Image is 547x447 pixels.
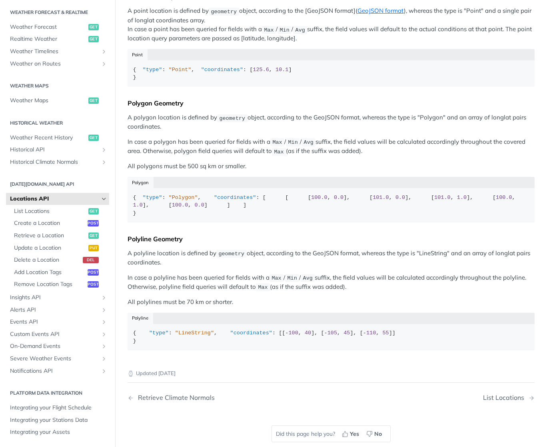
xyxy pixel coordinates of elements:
a: Notifications APIShow subpages for Notifications API [6,365,109,377]
span: get [88,135,99,141]
span: 110 [366,330,376,336]
span: Weather Timelines [10,48,99,56]
span: Historical API [10,146,99,154]
a: Weather on RoutesShow subpages for Weather on Routes [6,58,109,70]
span: Yes [350,430,359,438]
span: 0.0 [334,195,343,201]
span: Events API [10,318,99,326]
a: List Locationsget [10,205,109,217]
button: Show subpages for Insights API [101,294,107,301]
span: 10.1 [275,67,288,73]
span: "type" [149,330,169,336]
span: - [363,330,366,336]
span: 1.0 [457,195,467,201]
a: Realtime Weatherget [6,33,109,45]
div: { : , : [[ , ], [ , ], [ , ]] } [133,329,529,345]
span: No [374,430,382,438]
h2: Historical Weather [6,119,109,127]
span: Weather Forecast [10,23,86,31]
span: "coordinates" [230,330,272,336]
h2: Weather Forecast & realtime [6,9,109,16]
div: Polygon Geometry [128,99,535,107]
span: Update a Location [14,244,86,252]
span: post [88,269,99,276]
button: Show subpages for Alerts API [101,307,107,313]
button: Hide subpages for Locations API [101,196,107,202]
span: 0.0 [395,195,405,201]
button: Show subpages for Historical API [101,147,107,153]
span: Integrating your Stations Data [10,416,107,424]
a: Add Location Tagspost [10,266,109,278]
span: Weather on Routes [10,60,99,68]
p: A polyline location is defined by object, according to the GeoJSON format, whereas the type is "L... [128,249,535,267]
span: "Polygon" [169,195,198,201]
span: 100 [288,330,298,336]
div: Did this page help you? [272,425,391,442]
a: Delete a Locationdel [10,254,109,266]
span: Integrating your Flight Schedule [10,404,107,412]
span: post [88,220,99,226]
button: Show subpages for Severe Weather Events [101,356,107,362]
div: Polyline Geometry [128,235,535,243]
a: Historical Climate NormalsShow subpages for Historical Climate Normals [6,156,109,168]
a: Remove Location Tagspost [10,278,109,290]
button: Yes [339,428,363,440]
button: Show subpages for Weather Timelines [101,48,107,55]
span: "Point" [169,67,192,73]
a: Retrieve a Locationget [10,230,109,242]
a: GeoJSON format [357,7,404,14]
button: No [363,428,386,440]
span: Max [264,27,273,33]
a: Severe Weather EventsShow subpages for Severe Weather Events [6,353,109,365]
span: Integrating your Assets [10,428,107,436]
a: Integrating your Flight Schedule [6,402,109,414]
span: geometry [211,8,237,14]
a: Events APIShow subpages for Events API [6,316,109,328]
span: Min [287,275,297,281]
span: del [83,257,99,263]
a: On-Demand EventsShow subpages for On-Demand Events [6,340,109,352]
span: Locations API [10,195,99,203]
span: Min [279,27,289,33]
span: get [88,24,99,30]
span: 100.0 [172,202,188,208]
span: Alerts API [10,306,99,314]
button: Show subpages for Custom Events API [101,331,107,338]
a: Update a Locationput [10,242,109,254]
button: Show subpages for Events API [101,319,107,325]
span: Max [258,284,268,290]
span: 0.0 [194,202,204,208]
h2: [DATE][DOMAIN_NAME] API [6,181,109,188]
p: In case a polygon has been queried for fields with a / / suffix, the field values will be calcula... [128,137,535,156]
span: Create a Location [14,219,86,227]
span: On-Demand Events [10,342,99,350]
a: Alerts APIShow subpages for Alerts API [6,304,109,316]
span: Historical Climate Normals [10,158,99,166]
span: - [324,330,327,336]
span: List Locations [14,207,86,215]
span: 40 [305,330,311,336]
a: Previous Page: Retrieve Climate Normals [128,394,302,401]
p: All polylines must be 70 km or shorter. [128,298,535,307]
span: 45 [343,330,350,336]
span: Max [274,149,283,155]
span: 125.6 [253,67,269,73]
span: 101.0 [434,195,451,201]
span: 1.0 [133,202,143,208]
p: In case a polyline has been queried for fields with a / / suffix, the field values will be calcul... [128,273,535,292]
button: Show subpages for On-Demand Events [101,343,107,350]
span: Min [288,139,297,145]
button: Show subpages for Historical Climate Normals [101,159,107,165]
span: - [285,330,288,336]
a: Weather Mapsget [6,95,109,107]
span: post [88,281,99,288]
span: geometry [219,115,245,121]
span: Avg [295,27,305,33]
span: Notifications API [10,367,99,375]
span: Remove Location Tags [14,280,86,288]
span: Custom Events API [10,330,99,338]
a: Next Page: List Locations [483,394,535,401]
a: Weather TimelinesShow subpages for Weather Timelines [6,46,109,58]
span: Severe Weather Events [10,355,99,363]
span: 100.0 [496,195,512,201]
